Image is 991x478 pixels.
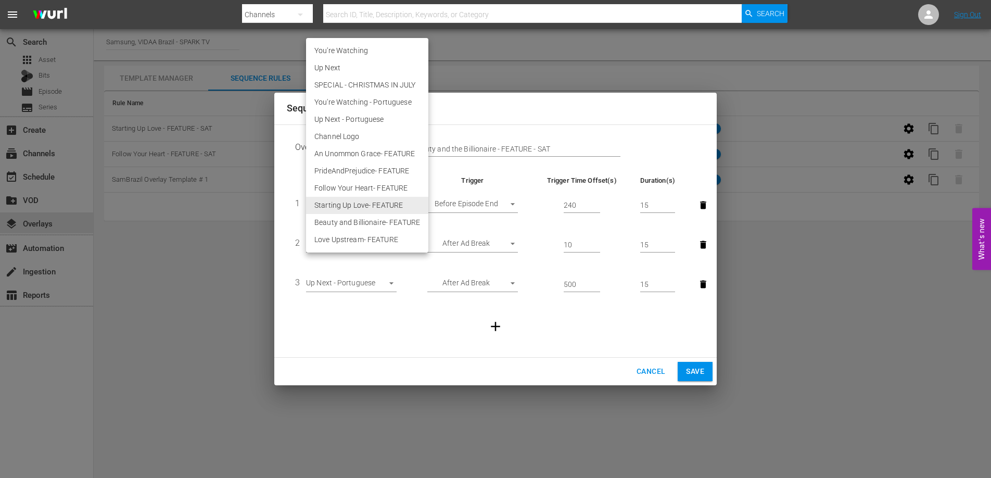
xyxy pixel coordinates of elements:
[306,214,428,231] li: Beauty and Billionaire- FEATURE
[972,208,991,270] button: Open Feedback Widget
[954,10,981,19] a: Sign Out
[306,94,428,111] li: You're Watching - Portuguese
[306,77,428,94] li: SPECIAL - CHRISTMAS IN JULY
[6,8,19,21] span: menu
[306,162,428,180] li: PrideAndPrejudice- FEATURE
[306,59,428,77] li: Up Next
[306,128,428,145] li: Channel Logo
[306,180,428,197] li: Follow Your Heart- FEATURE
[306,145,428,162] li: An Unommon Grace- FEATURE
[757,4,784,23] span: Search
[306,111,428,128] li: Up Next - Portuguese
[306,42,428,59] li: You're Watching
[306,231,428,248] li: Love Upstream- FEATURE
[25,3,75,27] img: ans4CAIJ8jUAAAAAAAAAAAAAAAAAAAAAAAAgQb4GAAAAAAAAAAAAAAAAAAAAAAAAJMjXAAAAAAAAAAAAAAAAAAAAAAAAgAT5G...
[306,197,428,214] li: Starting Up Love- FEATURE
